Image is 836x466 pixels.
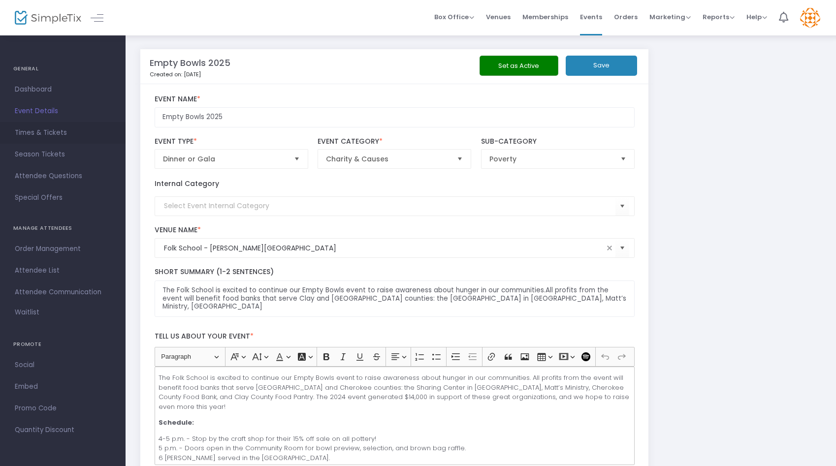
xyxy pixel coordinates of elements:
span: Dinner or Gala [163,154,286,164]
span: Short Summary (1-2 Sentences) [155,267,274,277]
span: Social [15,359,111,372]
span: Special Offers [15,191,111,204]
h4: PROMOTE [13,335,112,354]
span: Order Management [15,243,111,255]
strong: Schedule: [159,418,194,427]
button: Set as Active [480,56,558,76]
span: Charity & Causes [326,154,449,164]
span: Memberships [522,4,568,30]
div: Rich Text Editor, main [155,367,635,465]
span: Box Office [434,12,474,22]
span: Embed [15,380,111,393]
label: Internal Category [155,179,219,189]
span: Event Details [15,105,111,118]
span: Dashboard [15,83,111,96]
label: Sub-Category [481,137,635,146]
button: Save [566,56,637,76]
span: Orders [614,4,638,30]
span: Paragraph [161,351,212,363]
button: Select [290,150,304,168]
h4: GENERAL [13,59,112,79]
span: Season Tickets [15,148,111,161]
span: Quantity Discount [15,424,111,436]
div: Editor toolbar [155,347,635,367]
span: Times & Tickets [15,126,111,139]
button: Paragraph [157,349,223,365]
span: Promo Code [15,402,111,415]
label: Event Category [318,137,471,146]
span: Marketing [649,12,691,22]
p: The Folk School is excited to continue our Empty Bowls event to raise awareness about hunger in o... [159,373,630,411]
label: Event Type [155,137,308,146]
label: Tell us about your event [150,327,640,347]
span: Waitlist [15,308,39,317]
button: Select [453,150,467,168]
input: Select Event Internal Category [164,201,615,211]
span: Attendee Communication [15,286,111,299]
span: Poverty [489,154,612,164]
span: Help [746,12,767,22]
input: Select Venue [164,243,604,253]
button: Select [615,238,629,258]
input: Enter Event Name [155,107,635,127]
button: Select [615,196,629,216]
m-panel-title: Empty Bowls 2025 [150,56,230,69]
button: Select [616,150,630,168]
label: Venue Name [155,226,635,235]
p: Created on: [DATE] [150,70,476,79]
span: Events [580,4,602,30]
span: Attendee List [15,264,111,277]
h4: MANAGE ATTENDEES [13,218,112,238]
span: Reports [703,12,735,22]
span: Attendee Questions [15,170,111,183]
span: Venues [486,4,511,30]
label: Event Name [155,95,635,104]
span: clear [604,242,615,254]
